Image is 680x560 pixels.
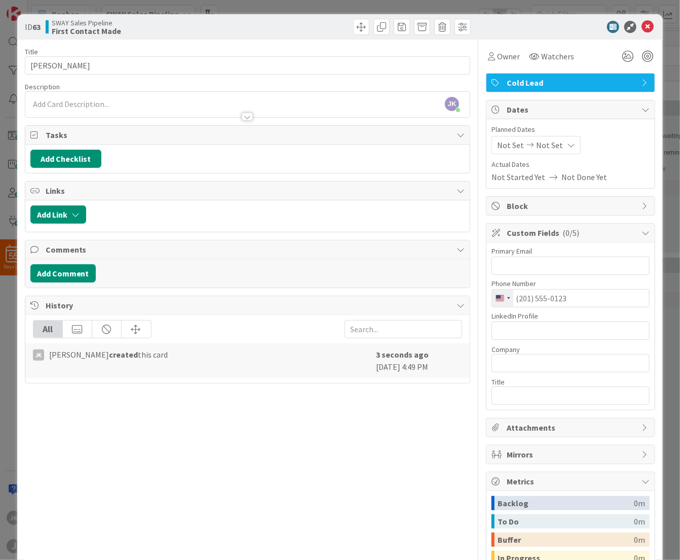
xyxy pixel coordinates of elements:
[492,290,513,307] button: Selected country
[507,103,636,116] span: Dates
[541,50,574,62] span: Watchers
[30,205,86,224] button: Add Link
[25,56,471,75] input: type card name here...
[445,97,459,111] span: JK
[536,139,563,151] span: Not Set
[492,280,650,287] div: Phone Number
[492,248,650,255] div: Primary Email
[46,299,452,311] span: History
[634,496,645,510] div: 0m
[507,77,636,89] span: Cold Lead
[52,19,122,27] span: SWAY Sales Pipeline
[46,243,452,256] span: Comments
[46,185,452,197] span: Links
[33,321,63,338] div: All
[492,124,650,135] span: Planned Dates
[109,349,138,360] b: created
[497,50,520,62] span: Owner
[52,27,122,35] b: First Contact Made
[492,159,650,170] span: Actual Dates
[492,171,545,183] span: Not Started Yet
[498,533,634,547] div: Buffer
[561,171,607,183] span: Not Done Yet
[634,533,645,547] div: 0m
[497,139,524,151] span: Not Set
[562,228,579,238] span: ( 0/5 )
[30,150,101,168] button: Add Checklist
[634,514,645,529] div: 0m
[49,348,168,361] span: [PERSON_NAME] this card
[507,200,636,212] span: Block
[32,22,41,32] b: 63
[492,345,520,354] label: Company
[25,21,41,33] span: ID
[376,349,429,360] b: 3 seconds ago
[492,377,505,387] label: Title
[25,47,38,56] label: Title
[492,289,650,307] input: (201) 555-0123
[507,422,636,434] span: Attachments
[507,448,636,461] span: Mirrors
[30,264,96,283] button: Add Comment
[492,312,650,320] div: LinkedIn Profile
[507,475,636,487] span: Metrics
[345,320,462,338] input: Search...
[507,227,636,239] span: Custom Fields
[498,514,634,529] div: To Do
[25,82,60,91] span: Description
[376,348,462,373] div: [DATE] 4:49 PM
[498,496,634,510] div: Backlog
[46,129,452,141] span: Tasks
[33,349,44,361] div: JK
